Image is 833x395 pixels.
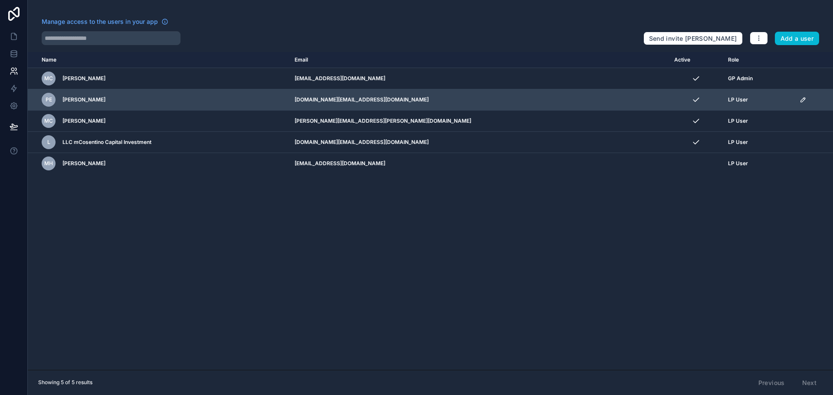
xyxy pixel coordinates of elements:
[289,132,669,153] td: [DOMAIN_NAME][EMAIL_ADDRESS][DOMAIN_NAME]
[42,17,168,26] a: Manage access to the users in your app
[62,118,105,124] span: [PERSON_NAME]
[28,52,289,68] th: Name
[289,52,669,68] th: Email
[62,160,105,167] span: [PERSON_NAME]
[42,17,158,26] span: Manage access to the users in your app
[44,118,53,124] span: MC
[728,139,748,146] span: LP User
[62,75,105,82] span: [PERSON_NAME]
[62,139,151,146] span: LLC mCosentino Capital Investment
[723,52,794,68] th: Role
[775,32,820,46] button: Add a user
[289,68,669,89] td: [EMAIL_ADDRESS][DOMAIN_NAME]
[62,96,105,103] span: [PERSON_NAME]
[44,160,53,167] span: MH
[669,52,723,68] th: Active
[643,32,743,46] button: Send invite [PERSON_NAME]
[728,118,748,124] span: LP User
[289,153,669,174] td: [EMAIL_ADDRESS][DOMAIN_NAME]
[289,89,669,111] td: [DOMAIN_NAME][EMAIL_ADDRESS][DOMAIN_NAME]
[38,379,92,386] span: Showing 5 of 5 results
[44,75,53,82] span: MC
[728,160,748,167] span: LP User
[289,111,669,132] td: [PERSON_NAME][EMAIL_ADDRESS][PERSON_NAME][DOMAIN_NAME]
[47,139,50,146] span: L
[28,52,833,370] div: scrollable content
[46,96,52,103] span: PE
[728,96,748,103] span: LP User
[728,75,753,82] span: GP Admin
